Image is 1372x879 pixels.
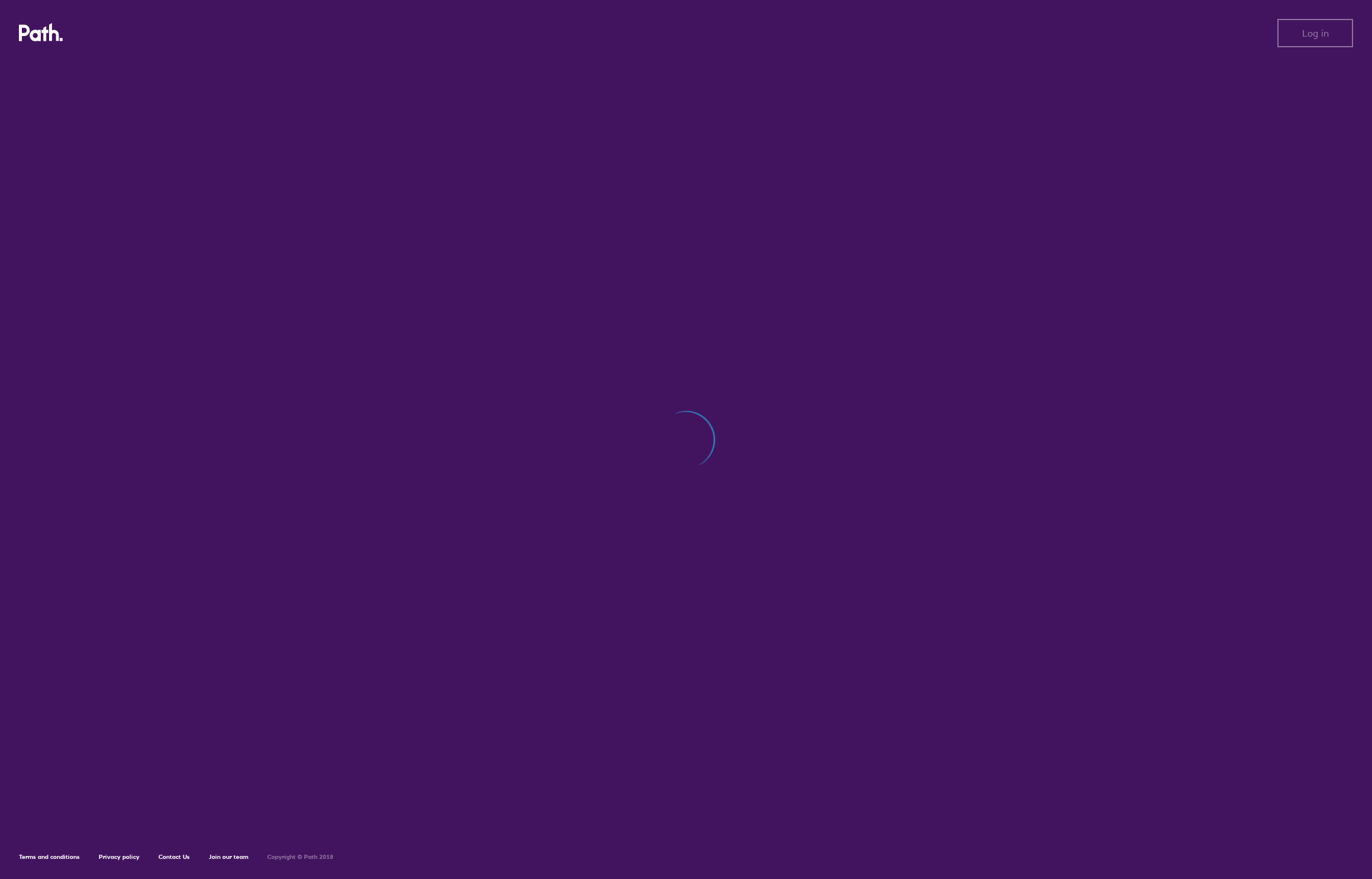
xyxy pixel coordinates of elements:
span: Log in [1302,28,1329,38]
a: Privacy policy [99,853,140,861]
a: Terms and conditions [19,853,80,861]
button: Log in [1277,19,1353,47]
a: Join our team [209,853,248,861]
a: Contact Us [158,853,190,861]
h6: Copyright © Path 2018 [267,854,334,861]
